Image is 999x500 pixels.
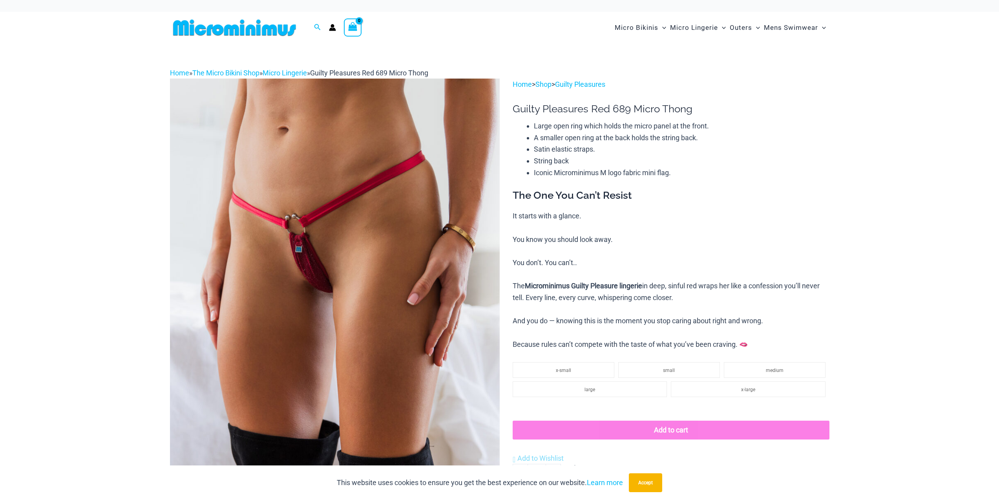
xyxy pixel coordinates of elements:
a: Home [170,69,189,77]
span: Menu Toggle [658,18,666,38]
a: Micro Lingerie [263,69,307,77]
bdi: 39 USD [572,465,605,474]
h3: The One You Can’t Resist [513,189,829,202]
button: Accept [629,473,662,492]
a: Search icon link [314,23,321,33]
span: x-large [741,387,755,392]
li: medium [724,362,825,378]
span: Menu Toggle [752,18,760,38]
li: A smaller open ring at the back holds the string back. [534,132,829,144]
li: Satin elastic straps. [534,143,829,155]
span: Add to Wishlist [517,454,564,462]
input: Product quantity [528,464,546,480]
a: Shop [535,80,552,88]
nav: Site Navigation [612,15,829,41]
li: String back [534,155,829,167]
a: Learn more [587,478,623,487]
li: small [618,362,720,378]
li: x-large [671,381,825,397]
li: Large open ring which holds the micro panel at the front. [534,120,829,132]
p: It starts with a glance. You know you should look away. You don’t. You can’t.. The in deep, sinfu... [513,210,829,350]
p: > > [513,79,829,90]
a: View Shopping Cart, empty [344,18,362,37]
img: MM SHOP LOGO FLAT [170,19,299,37]
h1: Guilty Pleasures Red 689 Micro Thong [513,103,829,115]
span: Menu Toggle [818,18,826,38]
a: Account icon link [329,24,336,31]
a: Micro LingerieMenu ToggleMenu Toggle [668,16,728,40]
a: + [546,464,561,480]
a: Add to Wishlist [513,452,564,464]
a: Micro BikinisMenu ToggleMenu Toggle [613,16,668,40]
li: Iconic Microminimus M logo fabric mini flag. [534,167,829,179]
span: Menu Toggle [718,18,726,38]
a: Mens SwimwearMenu ToggleMenu Toggle [762,16,828,40]
a: - [513,464,528,480]
span: Micro Bikinis [615,18,658,38]
a: The Micro Bikini Shop [192,69,259,77]
span: medium [766,368,783,373]
a: Guilty Pleasures [555,80,605,88]
a: OutersMenu ToggleMenu Toggle [728,16,762,40]
span: » » » [170,69,428,77]
span: Micro Lingerie [670,18,718,38]
span: $ [572,465,577,474]
span: small [663,368,675,373]
span: Outers [730,18,752,38]
button: Add to cart [513,421,829,440]
li: large [513,381,667,397]
p: This website uses cookies to ensure you get the best experience on our website. [337,477,623,489]
li: x-small [513,362,614,378]
a: Home [513,80,532,88]
span: large [584,387,595,392]
span: Guilty Pleasures Red 689 Micro Thong [310,69,428,77]
span: x-small [556,368,571,373]
b: Microminimus Guilty Pleasure lingerie [525,282,642,290]
span: Mens Swimwear [764,18,818,38]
